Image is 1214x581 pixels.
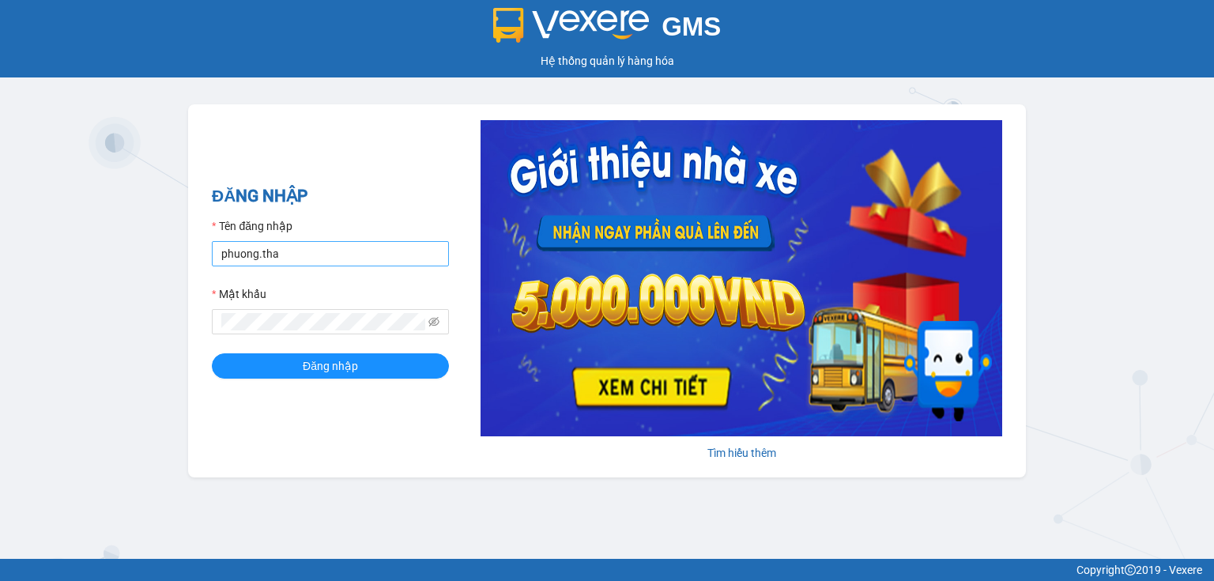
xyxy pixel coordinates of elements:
[493,24,722,36] a: GMS
[212,353,449,379] button: Đăng nhập
[212,183,449,209] h2: ĐĂNG NHẬP
[212,241,449,266] input: Tên đăng nhập
[303,357,358,375] span: Đăng nhập
[221,313,425,330] input: Mật khẩu
[4,52,1210,70] div: Hệ thống quản lý hàng hóa
[212,217,292,235] label: Tên đăng nhập
[12,561,1202,579] div: Copyright 2019 - Vexere
[481,444,1002,462] div: Tìm hiểu thêm
[493,8,650,43] img: logo 2
[428,316,439,327] span: eye-invisible
[1125,564,1136,575] span: copyright
[662,12,721,41] span: GMS
[212,285,266,303] label: Mật khẩu
[481,120,1002,436] img: banner-0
